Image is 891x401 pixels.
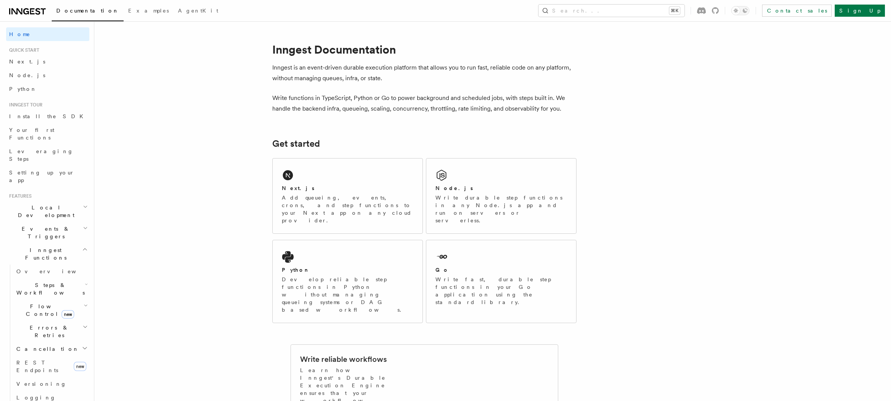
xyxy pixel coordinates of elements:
[9,30,30,38] span: Home
[272,62,577,84] p: Inngest is an event-driven durable execution platform that allows you to run fast, reliable code ...
[124,2,173,21] a: Examples
[272,158,423,234] a: Next.jsAdd queueing, events, crons, and step functions to your Next app on any cloud provider.
[435,276,567,306] p: Write fast, durable step functions in your Go application using the standard library.
[6,193,32,199] span: Features
[6,55,89,68] a: Next.js
[6,47,39,53] span: Quick start
[16,268,95,274] span: Overview
[13,324,83,339] span: Errors & Retries
[56,8,119,14] span: Documentation
[6,27,89,41] a: Home
[762,5,832,17] a: Contact sales
[173,2,223,21] a: AgentKit
[6,68,89,82] a: Node.js
[835,5,885,17] a: Sign Up
[272,43,577,56] h1: Inngest Documentation
[13,356,89,377] a: REST Endpointsnew
[426,158,577,234] a: Node.jsWrite durable step functions in any Node.js app and run on servers or serverless.
[282,194,413,224] p: Add queueing, events, crons, and step functions to your Next app on any cloud provider.
[9,113,88,119] span: Install the SDK
[13,321,89,342] button: Errors & Retries
[74,362,86,371] span: new
[13,265,89,278] a: Overview
[6,225,83,240] span: Events & Triggers
[6,82,89,96] a: Python
[538,5,685,17] button: Search...⌘K
[300,354,387,365] h2: Write reliable workflows
[6,246,82,262] span: Inngest Functions
[13,342,89,356] button: Cancellation
[13,281,85,296] span: Steps & Workflows
[435,194,567,224] p: Write durable step functions in any Node.js app and run on servers or serverless.
[13,345,79,353] span: Cancellation
[16,395,56,401] span: Logging
[52,2,124,21] a: Documentation
[282,184,314,192] h2: Next.js
[6,222,89,243] button: Events & Triggers
[731,6,750,15] button: Toggle dark mode
[13,278,89,300] button: Steps & Workflows
[6,204,83,219] span: Local Development
[13,300,89,321] button: Flow Controlnew
[426,240,577,323] a: GoWrite fast, durable step functions in your Go application using the standard library.
[435,266,449,274] h2: Go
[272,138,320,149] a: Get started
[9,170,75,183] span: Setting up your app
[669,7,680,14] kbd: ⌘K
[435,184,473,192] h2: Node.js
[6,109,89,123] a: Install the SDK
[6,201,89,222] button: Local Development
[282,266,310,274] h2: Python
[62,310,74,319] span: new
[272,93,577,114] p: Write functions in TypeScript, Python or Go to power background and scheduled jobs, with steps bu...
[16,360,58,373] span: REST Endpoints
[13,303,84,318] span: Flow Control
[9,86,37,92] span: Python
[16,381,67,387] span: Versioning
[6,243,89,265] button: Inngest Functions
[9,72,45,78] span: Node.js
[6,166,89,187] a: Setting up your app
[272,240,423,323] a: PythonDevelop reliable step functions in Python without managing queueing systems or DAG based wo...
[128,8,169,14] span: Examples
[282,276,413,314] p: Develop reliable step functions in Python without managing queueing systems or DAG based workflows.
[6,144,89,166] a: Leveraging Steps
[178,8,218,14] span: AgentKit
[9,59,45,65] span: Next.js
[9,148,73,162] span: Leveraging Steps
[6,123,89,144] a: Your first Functions
[13,377,89,391] a: Versioning
[9,127,54,141] span: Your first Functions
[6,102,43,108] span: Inngest tour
